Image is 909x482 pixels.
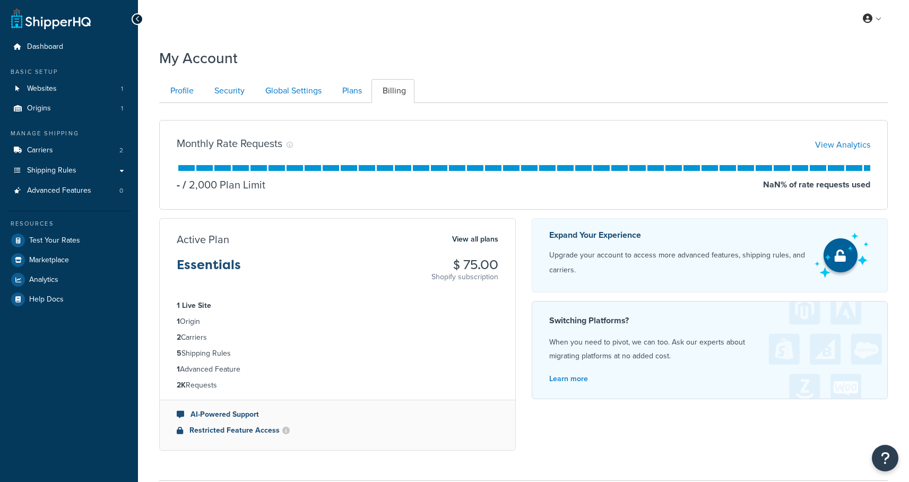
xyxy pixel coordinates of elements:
[11,8,91,29] a: ShipperHQ Home
[177,177,180,192] p: -
[177,332,498,343] li: Carriers
[8,67,130,76] div: Basic Setup
[8,181,130,201] li: Advanced Features
[121,84,123,93] span: 1
[177,380,498,391] li: Requests
[8,270,130,289] a: Analytics
[29,256,69,265] span: Marketplace
[29,236,80,245] span: Test Your Rates
[8,37,130,57] a: Dashboard
[8,219,130,228] div: Resources
[177,332,181,343] strong: 2
[29,276,58,285] span: Analytics
[177,380,186,391] strong: 2K
[8,161,130,180] a: Shipping Rules
[8,99,130,118] a: Origins 1
[371,79,414,103] a: Billing
[8,129,130,138] div: Manage Shipping
[159,79,202,103] a: Profile
[549,228,806,243] p: Expand Your Experience
[203,79,253,103] a: Security
[8,79,130,99] a: Websites 1
[8,141,130,160] a: Carriers 2
[549,335,871,363] p: When you need to pivot, we can too. Ask our experts about migrating platforms at no added cost.
[549,373,588,384] a: Learn more
[549,314,871,327] h4: Switching Platforms?
[763,177,870,192] p: NaN % of rate requests used
[159,48,238,68] h1: My Account
[180,177,265,192] p: 2,000 Plan Limit
[27,42,63,51] span: Dashboard
[177,258,241,280] h3: Essentials
[8,290,130,309] a: Help Docs
[177,137,282,149] h3: Monthly Rate Requests
[8,99,130,118] li: Origins
[27,166,76,175] span: Shipping Rules
[8,251,130,270] a: Marketplace
[119,186,123,195] span: 0
[177,316,180,327] strong: 1
[815,139,870,151] a: View Analytics
[183,177,186,193] span: /
[254,79,330,103] a: Global Settings
[27,84,57,93] span: Websites
[121,104,123,113] span: 1
[452,233,498,246] a: View all plans
[119,146,123,155] span: 2
[177,348,498,359] li: Shipping Rules
[8,181,130,201] a: Advanced Features 0
[177,409,498,420] li: AI-Powered Support
[331,79,370,103] a: Plans
[27,186,91,195] span: Advanced Features
[177,234,229,245] h3: Active Plan
[8,141,130,160] li: Carriers
[27,146,53,155] span: Carriers
[177,364,180,375] strong: 1
[177,364,498,375] li: Advanced Feature
[872,445,898,471] button: Open Resource Center
[8,231,130,250] a: Test Your Rates
[27,104,51,113] span: Origins
[177,300,211,311] strong: 1 Live Site
[177,348,181,359] strong: 5
[532,218,888,292] a: Expand Your Experience Upgrade your account to access more advanced features, shipping rules, and...
[177,425,498,436] li: Restricted Feature Access
[8,79,130,99] li: Websites
[431,258,498,272] h3: $ 75.00
[431,272,498,282] p: Shopify subscription
[29,295,64,304] span: Help Docs
[549,248,806,278] p: Upgrade your account to access more advanced features, shipping rules, and carriers.
[177,316,498,328] li: Origin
